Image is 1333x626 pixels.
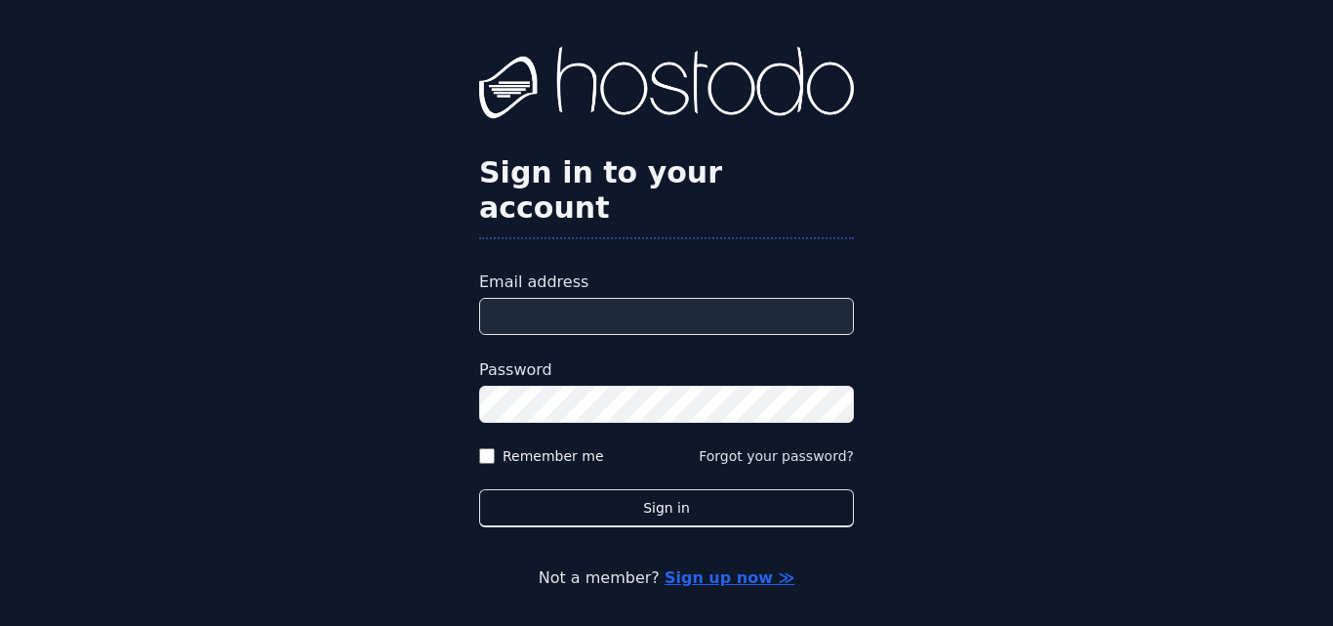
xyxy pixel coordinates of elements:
img: Hostodo [479,47,854,125]
label: Remember me [503,446,604,466]
button: Sign in [479,489,854,527]
label: Password [479,358,854,382]
a: Sign up now ≫ [665,568,794,587]
p: Not a member? [94,566,1239,590]
label: Email address [479,271,854,294]
h2: Sign in to your account [479,155,854,226]
button: Forgot your password? [699,446,854,466]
